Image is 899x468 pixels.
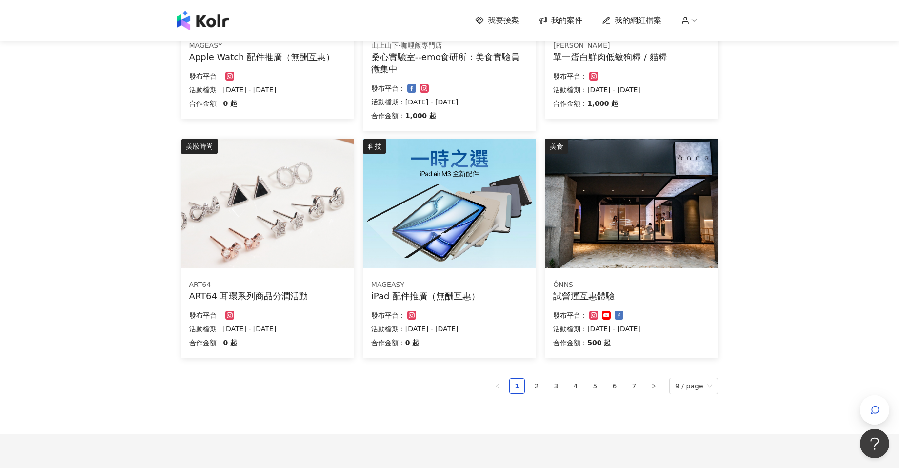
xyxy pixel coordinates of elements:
[223,98,238,109] p: 0 起
[549,379,563,393] a: 3
[675,378,712,394] span: 9 / page
[548,378,564,394] li: 3
[189,84,346,96] p: 活動檔期：[DATE] - [DATE]
[363,139,536,268] img: iPad 全系列配件
[553,51,710,63] div: 單一蛋白鮮肉低敏狗糧 / 貓糧
[363,139,386,154] div: 科技
[587,378,603,394] li: 5
[615,15,661,26] span: 我的網紅檔案
[371,290,528,302] div: iPad 配件推廣（無酬互惠）
[189,337,223,348] p: 合作金額：
[223,337,238,348] p: 0 起
[627,379,641,393] a: 7
[371,82,405,94] p: 發布平台：
[509,378,525,394] li: 1
[545,139,718,268] img: 試營運互惠體驗
[553,280,710,290] div: ÔNNS
[529,378,544,394] li: 2
[371,51,528,75] div: 桑心實驗室--emo食研所：美食實驗員徵集中
[553,309,587,321] p: 發布平台：
[588,379,602,393] a: 5
[510,379,524,393] a: 1
[669,378,718,394] div: Page Size
[602,15,661,26] a: 我的網紅檔案
[189,323,346,335] p: 活動檔期：[DATE] - [DATE]
[607,379,622,393] a: 6
[651,383,657,389] span: right
[553,337,587,348] p: 合作金額：
[181,139,354,268] img: 耳環系列銀飾
[371,323,528,335] p: 活動檔期：[DATE] - [DATE]
[371,309,405,321] p: 發布平台：
[529,379,544,393] a: 2
[405,110,436,122] p: 1,000 起
[371,280,528,290] div: MAGEASY
[475,15,519,26] a: 我要接案
[371,96,528,108] p: 活動檔期：[DATE] - [DATE]
[490,378,505,394] li: Previous Page
[405,337,420,348] p: 0 起
[553,98,587,109] p: 合作金額：
[495,383,500,389] span: left
[568,378,583,394] li: 4
[545,139,568,154] div: 美食
[189,41,346,51] div: MAGEASY
[181,139,218,154] div: 美妝時尚
[189,280,346,290] div: ART64
[553,323,710,335] p: 活動檔期：[DATE] - [DATE]
[860,429,889,458] iframe: Help Scout Beacon - Open
[371,337,405,348] p: 合作金額：
[626,378,642,394] li: 7
[646,378,661,394] li: Next Page
[539,15,582,26] a: 我的案件
[551,15,582,26] span: 我的案件
[177,11,229,30] img: logo
[371,110,405,122] p: 合作金額：
[490,378,505,394] button: left
[646,378,661,394] button: right
[587,337,611,348] p: 500 起
[553,70,587,82] p: 發布平台：
[189,309,223,321] p: 發布平台：
[607,378,622,394] li: 6
[553,84,710,96] p: 活動檔期：[DATE] - [DATE]
[189,290,346,302] div: ART64 耳環系列商品分潤活動
[189,51,346,63] div: Apple Watch 配件推廣（無酬互惠）
[568,379,583,393] a: 4
[553,41,710,51] div: [PERSON_NAME]
[189,70,223,82] p: 發布平台：
[371,41,528,51] div: 山上山下-咖哩飯專門店
[488,15,519,26] span: 我要接案
[587,98,618,109] p: 1,000 起
[189,98,223,109] p: 合作金額：
[553,290,710,302] div: 試營運互惠體驗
